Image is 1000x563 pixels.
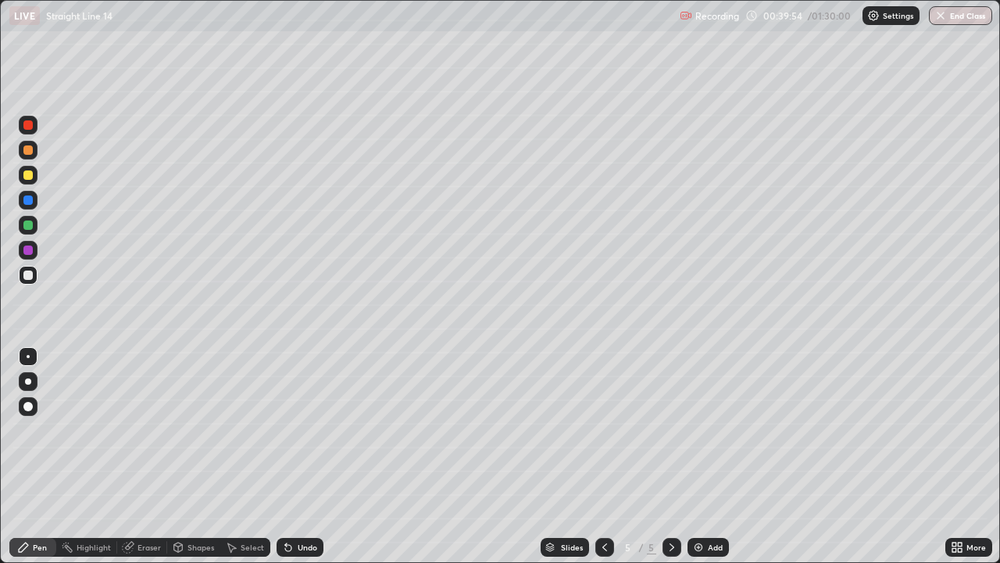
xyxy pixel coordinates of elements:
div: 5 [620,543,636,552]
p: Recording [695,10,739,22]
p: Straight Line 14 [46,9,112,22]
div: Highlight [77,543,111,551]
div: Slides [561,543,583,551]
div: Shapes [187,543,214,551]
img: class-settings-icons [867,9,880,22]
div: Undo [298,543,317,551]
img: add-slide-button [692,541,705,554]
p: Settings [883,12,913,20]
p: LIVE [14,9,35,22]
div: Pen [33,543,47,551]
div: More [966,543,986,551]
div: Eraser [137,543,161,551]
div: Select [241,543,264,551]
div: Add [708,543,723,551]
img: end-class-cross [934,9,947,22]
div: / [639,543,644,552]
div: 5 [647,540,656,554]
button: End Class [929,6,992,25]
img: recording.375f2c34.svg [680,9,692,22]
